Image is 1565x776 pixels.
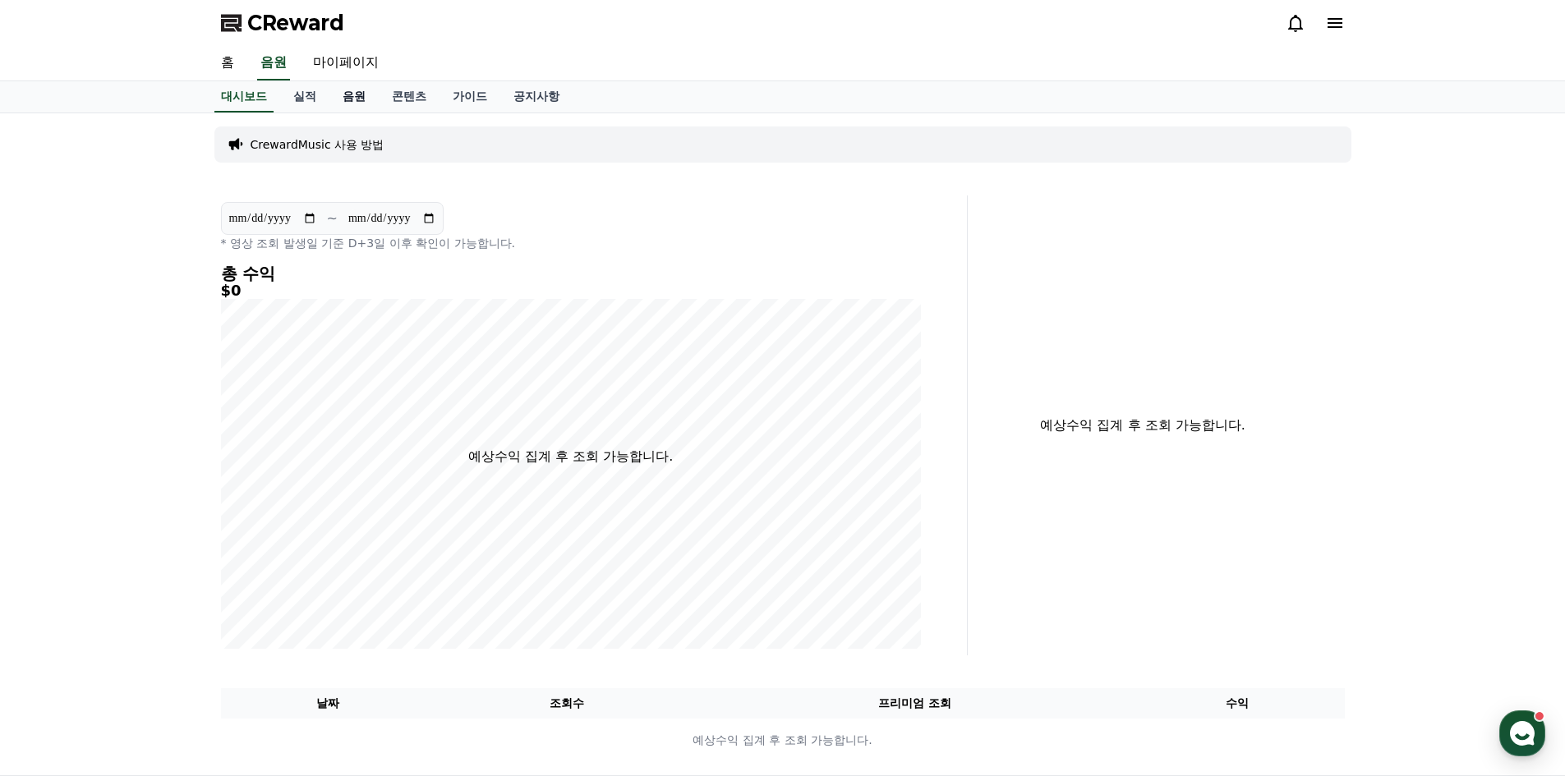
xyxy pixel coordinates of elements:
[435,688,698,719] th: 조회수
[5,521,108,562] a: 홈
[251,136,384,153] a: CrewardMusic 사용 방법
[500,81,573,112] a: 공지사항
[108,521,212,562] a: 대화
[221,688,435,719] th: 날짜
[257,46,290,80] a: 음원
[52,545,62,558] span: 홈
[300,46,392,80] a: 마이페이지
[440,81,500,112] a: 가이드
[468,447,673,466] p: 예상수익 집계 후 조회 가능합니다.
[221,235,921,251] p: * 영상 조회 발생일 기준 D+3일 이후 확인이 가능합니다.
[150,546,170,559] span: 대화
[214,81,274,112] a: 대시보드
[329,81,379,112] a: 음원
[212,521,315,562] a: 설정
[221,10,344,36] a: CReward
[247,10,344,36] span: CReward
[1130,688,1345,719] th: 수익
[379,81,440,112] a: 콘텐츠
[254,545,274,558] span: 설정
[221,264,921,282] h4: 총 수익
[327,209,338,228] p: ~
[280,81,329,112] a: 실적
[981,416,1305,435] p: 예상수익 집계 후 조회 가능합니다.
[699,688,1130,719] th: 프리미엄 조회
[208,46,247,80] a: 홈
[221,282,921,299] h5: $0
[222,732,1344,749] p: 예상수익 집계 후 조회 가능합니다.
